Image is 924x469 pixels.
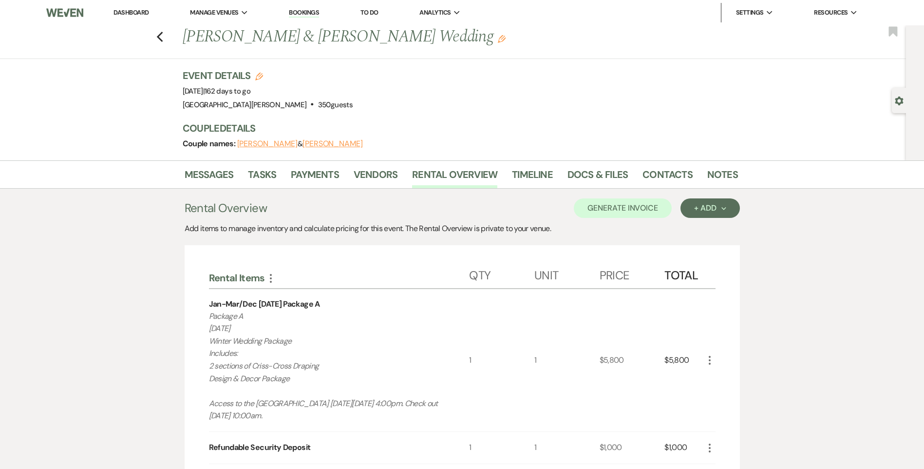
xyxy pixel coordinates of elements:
[183,100,307,110] span: [GEOGRAPHIC_DATA][PERSON_NAME]
[534,289,600,431] div: 1
[185,167,234,188] a: Messages
[895,96,904,105] button: Open lead details
[237,139,363,149] span: &
[664,432,703,464] div: $1,000
[205,86,250,96] span: 162 days to go
[289,8,319,18] a: Bookings
[183,25,619,49] h1: [PERSON_NAME] & [PERSON_NAME] Wedding
[203,86,250,96] span: |
[512,167,553,188] a: Timeline
[600,432,665,464] div: $1,000
[707,167,738,188] a: Notes
[46,2,83,23] img: Weven Logo
[567,167,628,188] a: Docs & Files
[354,167,397,188] a: Vendors
[498,34,506,43] button: Edit
[183,121,728,135] h3: Couple Details
[318,100,353,110] span: 350 guests
[291,167,339,188] a: Payments
[664,289,703,431] div: $5,800
[680,198,739,218] button: + Add
[736,8,764,18] span: Settings
[600,259,665,288] div: Price
[237,140,298,148] button: [PERSON_NAME]
[534,259,600,288] div: Unit
[248,167,276,188] a: Tasks
[469,289,534,431] div: 1
[419,8,451,18] span: Analytics
[600,289,665,431] div: $5,800
[302,140,363,148] button: [PERSON_NAME]
[694,204,726,212] div: + Add
[574,198,672,218] button: Generate Invoice
[469,259,534,288] div: Qty
[642,167,693,188] a: Contacts
[190,8,238,18] span: Manage Venues
[183,138,237,149] span: Couple names:
[183,69,353,82] h3: Event Details
[534,432,600,464] div: 1
[209,442,311,453] div: Refundable Security Deposit
[183,86,251,96] span: [DATE]
[360,8,378,17] a: To Do
[209,310,443,422] p: Package A [DATE] Winter Wedding Package Includes: 2 sections of Criss-Cross Draping Design & Deco...
[185,223,740,234] div: Add items to manage inventory and calculate pricing for this event. The Rental Overview is privat...
[664,259,703,288] div: Total
[469,432,534,464] div: 1
[185,199,267,217] h3: Rental Overview
[209,298,320,310] div: Jan-Mar/Dec [DATE] Package A
[209,272,470,284] div: Rental Items
[814,8,848,18] span: Resources
[412,167,497,188] a: Rental Overview
[113,8,149,17] a: Dashboard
